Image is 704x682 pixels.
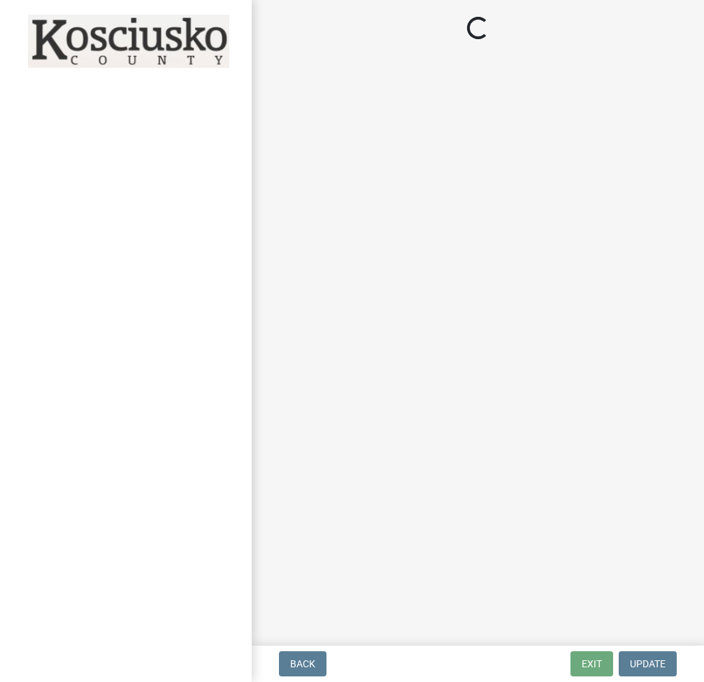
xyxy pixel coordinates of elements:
[619,651,677,676] button: Update
[28,15,229,68] img: Kosciusko County, Indiana
[279,651,326,676] button: Back
[570,651,613,676] button: Exit
[290,658,315,669] span: Back
[630,658,666,669] span: Update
